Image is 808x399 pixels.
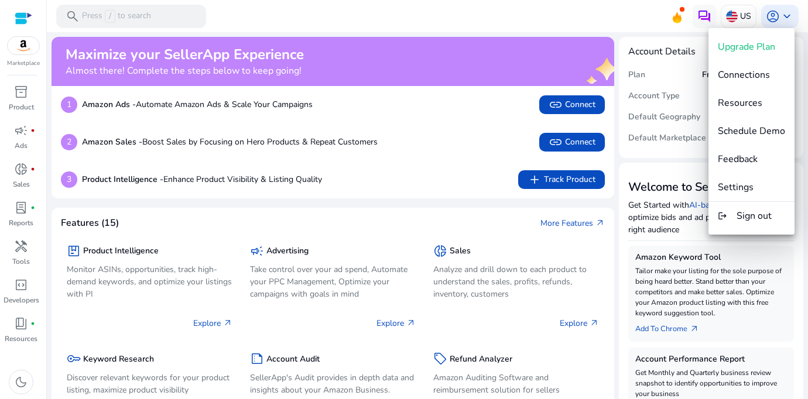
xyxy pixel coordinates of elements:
span: Feedback [718,153,758,166]
span: Upgrade Plan [718,40,775,53]
mat-icon: logout [718,209,727,223]
span: Sign out [737,209,772,222]
span: Settings [718,181,754,194]
span: Connections [718,68,770,81]
span: Schedule Demo [718,125,785,137]
span: Resources [718,97,762,109]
